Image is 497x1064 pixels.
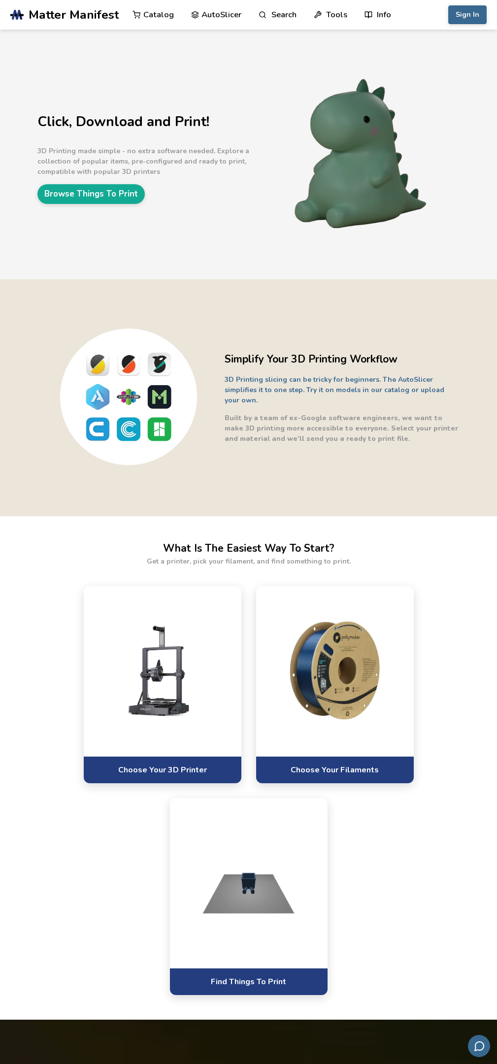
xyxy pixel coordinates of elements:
p: 3D Printing made simple - no extra software needed. Explore a collection of popular items, pre-co... [37,146,256,177]
h1: Click, Download and Print! [37,114,256,130]
p: Built by a team of ex-Google software engineers, we want to make 3D printing more accessible to e... [225,413,460,444]
a: Find Things To Print [170,968,328,995]
button: Sign In [448,5,487,24]
img: Select materials [183,833,314,931]
img: Pick software [269,621,400,720]
a: Choose Your Filaments [256,756,414,783]
p: 3D Printing slicing can be tricky for beginners. The AutoSlicer simplifies it to one step. Try it... [225,374,460,405]
p: Get a printer, pick your filament, and find something to print. [147,556,351,566]
h2: What Is The Easiest Way To Start? [163,541,334,556]
a: Choose Your 3D Printer [84,756,241,783]
img: Choose a printer [97,621,228,720]
a: Browse Things To Print [37,184,145,203]
button: Send feedback via email [468,1035,490,1057]
h2: Simplify Your 3D Printing Workflow [225,352,460,367]
span: Matter Manifest [29,8,119,22]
